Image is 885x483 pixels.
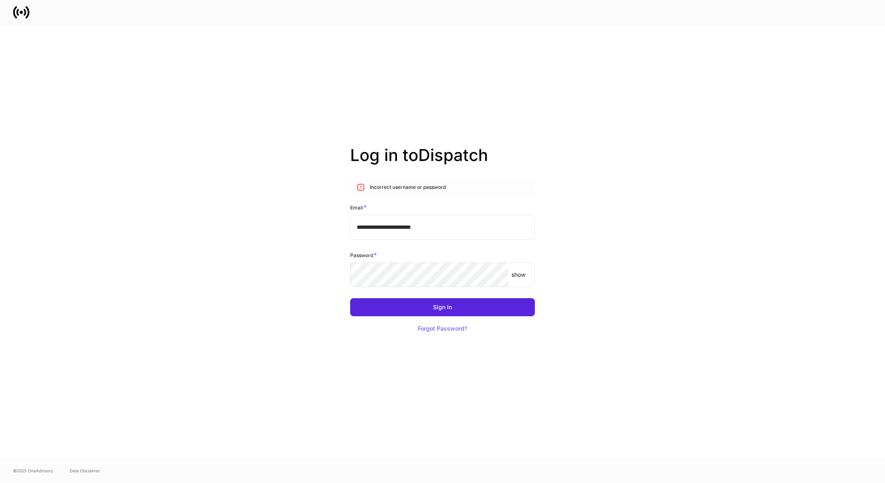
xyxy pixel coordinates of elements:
[350,203,367,212] h6: Email
[408,320,477,338] button: Forgot Password?
[350,298,535,316] button: Sign In
[418,326,467,331] div: Forgot Password?
[70,467,100,474] a: Data Disclaimer
[350,251,377,259] h6: Password
[350,145,535,178] h2: Log in to Dispatch
[370,181,446,194] div: Incorrect username or password
[433,304,452,310] div: Sign In
[13,467,53,474] span: © 2025 OneAdvisory
[511,271,525,279] p: show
